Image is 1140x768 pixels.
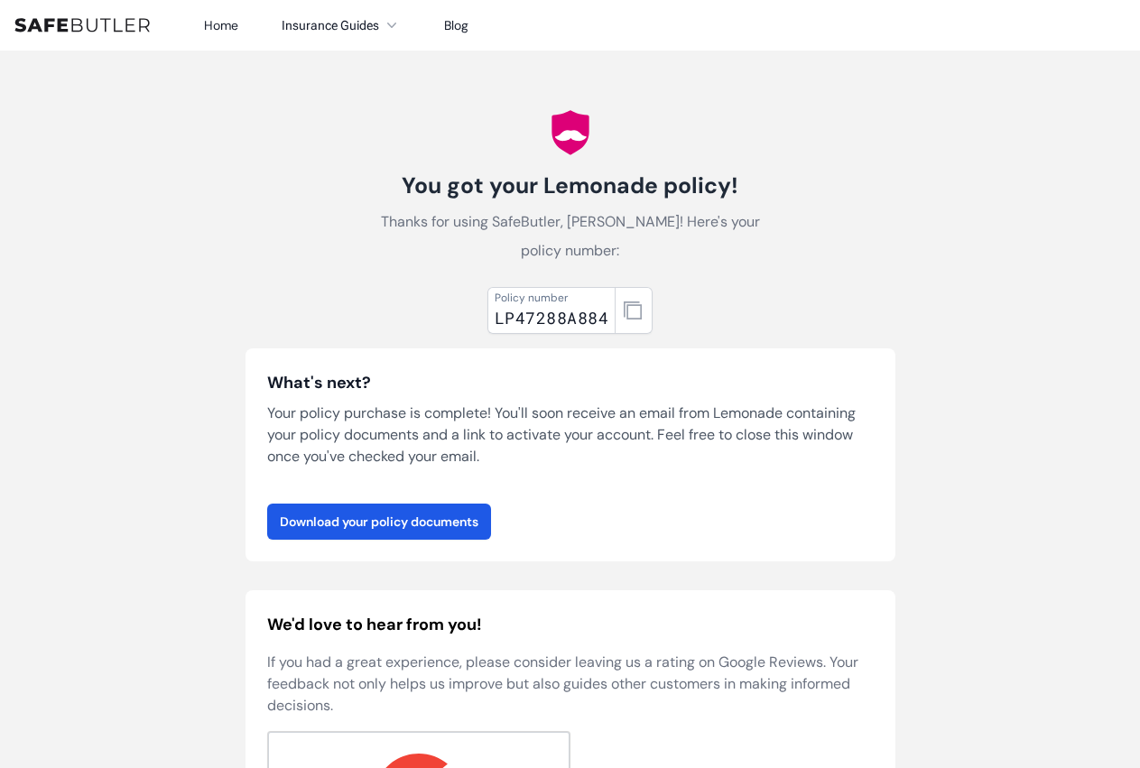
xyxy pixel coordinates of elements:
[14,18,150,32] img: SafeButler Text Logo
[204,17,238,33] a: Home
[368,171,773,200] h1: You got your Lemonade policy!
[444,17,468,33] a: Blog
[267,652,874,717] p: If you had a great experience, please consider leaving us a rating on Google Reviews. Your feedba...
[495,305,608,330] div: LP47288A884
[267,370,874,395] h3: What's next?
[282,14,401,36] button: Insurance Guides
[267,504,491,540] a: Download your policy documents
[368,208,773,265] p: Thanks for using SafeButler, [PERSON_NAME]! Here's your policy number:
[267,612,874,637] h2: We'd love to hear from you!
[495,291,608,305] div: Policy number
[267,403,874,467] p: Your policy purchase is complete! You'll soon receive an email from Lemonade containing your poli...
